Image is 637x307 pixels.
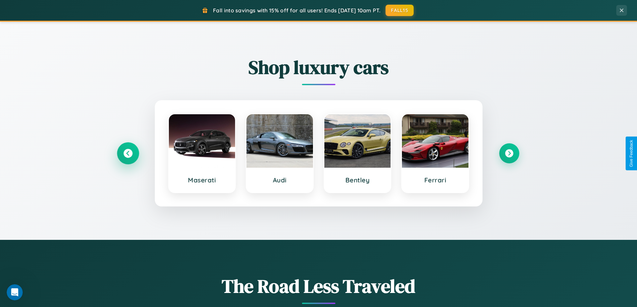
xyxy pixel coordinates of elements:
[213,7,381,14] span: Fall into savings with 15% off for all users! Ends [DATE] 10am PT.
[118,54,519,80] h2: Shop luxury cars
[253,176,306,184] h3: Audi
[176,176,229,184] h3: Maserati
[331,176,384,184] h3: Bentley
[386,5,414,16] button: FALL15
[629,140,634,167] div: Give Feedback
[7,284,23,300] iframe: Intercom live chat
[118,273,519,299] h1: The Road Less Traveled
[409,176,462,184] h3: Ferrari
